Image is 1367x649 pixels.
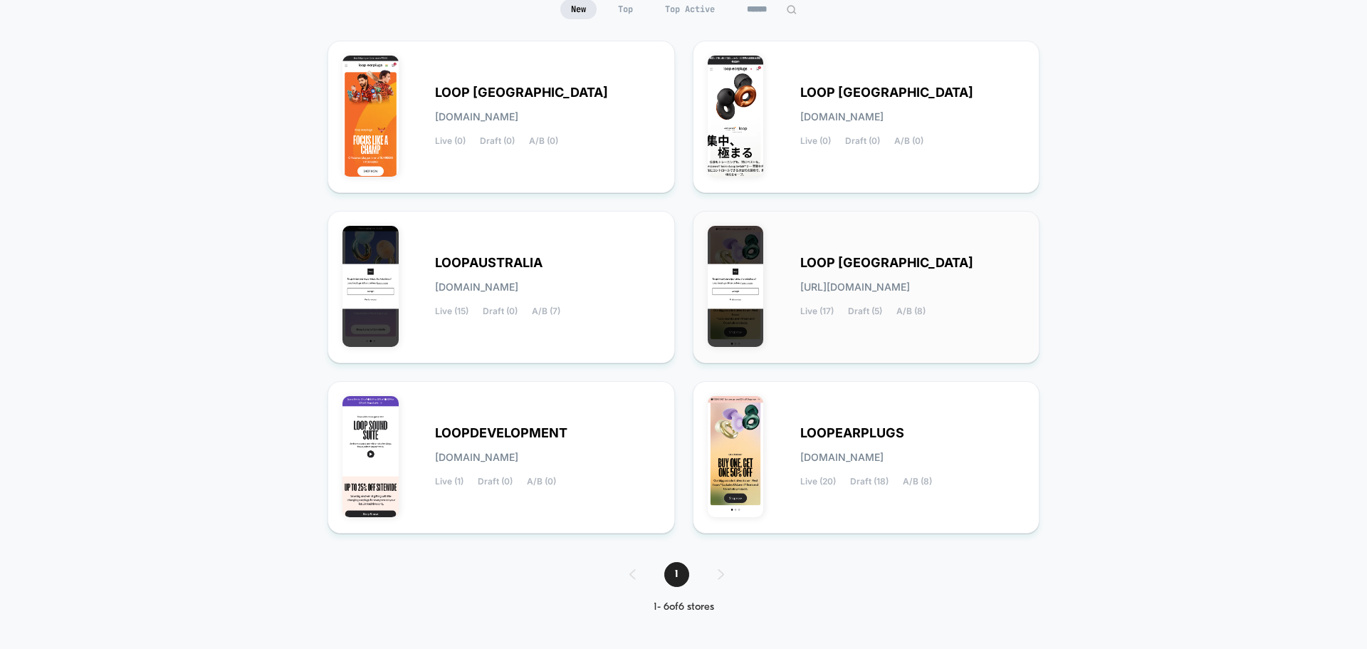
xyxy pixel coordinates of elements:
span: [DOMAIN_NAME] [800,112,884,122]
span: Draft (0) [845,136,880,146]
span: LOOPEARPLUGS [800,428,904,438]
span: A/B (8) [903,477,932,487]
img: LOOP_UNITED_STATES [708,226,764,347]
span: Live (20) [800,477,836,487]
span: Live (0) [435,136,466,146]
span: A/B (7) [532,306,560,316]
img: LOOPAUSTRALIA [342,226,399,347]
span: Draft (0) [483,306,518,316]
span: Draft (0) [480,136,515,146]
img: LOOP_JAPAN [708,56,764,177]
span: [URL][DOMAIN_NAME] [800,282,910,292]
span: Draft (5) [848,306,882,316]
img: LOOP_INDIA [342,56,399,177]
img: LOOPDEVELOPMENT [342,396,399,517]
span: [DOMAIN_NAME] [435,112,518,122]
span: [DOMAIN_NAME] [435,452,518,462]
span: [DOMAIN_NAME] [800,452,884,462]
span: A/B (0) [894,136,923,146]
span: Draft (18) [850,477,889,487]
div: 1 - 6 of 6 stores [615,601,753,613]
span: Draft (0) [478,477,513,487]
img: LOOPEARPLUGS [708,396,764,517]
span: LOOPDEVELOPMENT [435,428,567,438]
span: LOOP [GEOGRAPHIC_DATA] [800,88,973,98]
span: A/B (0) [527,477,556,487]
span: [DOMAIN_NAME] [435,282,518,292]
span: 1 [664,562,689,587]
img: edit [786,4,797,15]
span: A/B (8) [896,306,926,316]
span: LOOP [GEOGRAPHIC_DATA] [800,258,973,268]
span: Live (15) [435,306,468,316]
span: A/B (0) [529,136,558,146]
span: Live (0) [800,136,831,146]
span: Live (1) [435,477,463,487]
span: LOOP [GEOGRAPHIC_DATA] [435,88,608,98]
span: LOOPAUSTRALIA [435,258,543,268]
span: Live (17) [800,306,834,316]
